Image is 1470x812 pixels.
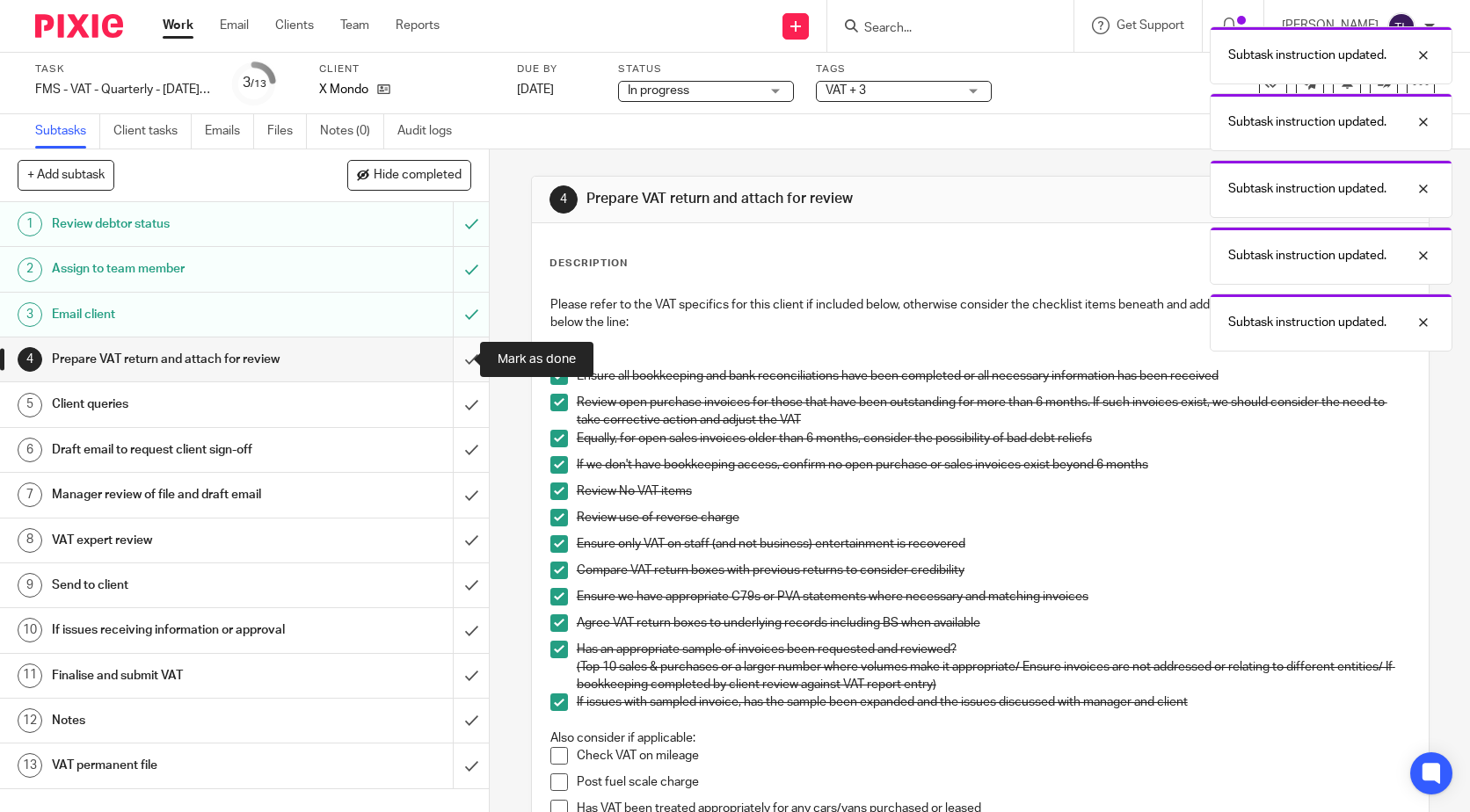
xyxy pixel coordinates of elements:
[618,62,794,76] label: Status
[18,212,42,236] div: 1
[1228,47,1386,64] p: Subtask instruction updated.
[319,81,368,98] p: X Mondo
[517,83,554,96] span: [DATE]
[1387,12,1415,40] img: svg%3E
[18,753,42,778] div: 13
[35,14,123,38] img: Pixie
[577,394,1410,430] p: Review open purchase invoices for those that have been outstanding for more than 6 months. If suc...
[18,528,42,553] div: 8
[35,81,211,98] div: FMS - VAT - Quarterly - May - July, 2025
[52,752,308,779] h1: VAT permanent file
[52,482,308,508] h1: Manager review of file and draft email
[550,296,1410,332] p: Please refer to the VAT specifics for this client if included below, otherwise consider the check...
[577,641,1410,658] p: Has an appropriate sample of invoices been requested and reviewed?
[18,393,42,417] div: 5
[52,707,308,734] h1: Notes
[586,190,1017,208] h1: Prepare VAT return and attach for review
[577,367,1410,385] p: Ensure all bookkeeping and bank reconciliations have been completed or all necessary information ...
[52,346,308,373] h1: Prepare VAT return and attach for review
[52,391,308,417] h1: Client queries
[52,256,308,282] h1: Assign to team member
[52,437,308,463] h1: Draft email to request client sign-off
[517,62,596,76] label: Due by
[577,773,1410,791] p: Post fuel scale charge
[251,79,266,89] small: /13
[18,438,42,462] div: 6
[340,17,369,34] a: Team
[577,456,1410,474] p: If we don't have bookkeeping access, confirm no open purchase or sales invoices exist beyond 6 mo...
[35,62,211,76] label: Task
[549,185,578,214] div: 4
[577,614,1410,632] p: Agree VAT return boxes to underlying records including BS when available
[18,302,42,327] div: 3
[1228,113,1386,131] p: Subtask instruction updated.
[577,430,1410,447] p: Equally, for open sales invoices older than 6 months, consider the possibility of bad debt reliefs
[18,160,114,190] button: + Add subtask
[18,257,42,282] div: 2
[52,663,308,689] h1: Finalise and submit VAT
[577,562,1410,579] p: Compare VAT return boxes with previous returns to consider credibility
[267,114,307,149] a: Files
[374,169,462,183] span: Hide completed
[577,693,1410,711] p: If issues with sampled invoice, has the sample been expanded and the issues discussed with manage...
[18,347,42,372] div: 4
[275,17,314,34] a: Clients
[163,17,193,34] a: Work
[52,211,308,237] h1: Review debtor status
[347,160,471,190] button: Hide completed
[319,62,495,76] label: Client
[18,573,42,598] div: 9
[550,729,1410,747] p: Also consider if applicable:
[1228,247,1386,265] p: Subtask instruction updated.
[577,588,1410,605] p: Ensure we have appropriate C79s or PVA statements where necessary and matching invoices
[577,509,1410,526] p: Review use of reverse charge
[18,663,42,688] div: 11
[52,527,308,554] h1: VAT expert review
[35,114,100,149] a: Subtasks
[205,114,254,149] a: Emails
[577,482,1410,500] p: Review No VAT items
[18,618,42,642] div: 10
[18,708,42,733] div: 12
[52,301,308,328] h1: Email client
[1228,180,1386,198] p: Subtask instruction updated.
[628,84,689,97] span: In progress
[1228,314,1386,331] p: Subtask instruction updated.
[320,114,384,149] a: Notes (0)
[397,114,465,149] a: Audit logs
[18,482,42,507] div: 7
[113,114,192,149] a: Client tasks
[577,747,1410,765] p: Check VAT on mileage
[220,17,249,34] a: Email
[35,81,211,98] div: FMS - VAT - Quarterly - [DATE] - [DATE]
[549,257,628,271] p: Description
[577,535,1410,553] p: Ensure only VAT on staff (and not business) entertainment is recovered
[243,73,266,93] div: 3
[577,658,1410,694] p: (Top 10 sales & purchases or a larger number where volumes make it appropriate/ Ensure invoices a...
[396,17,440,34] a: Reports
[52,617,308,643] h1: If issues receiving information or approval
[52,572,308,598] h1: Send to client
